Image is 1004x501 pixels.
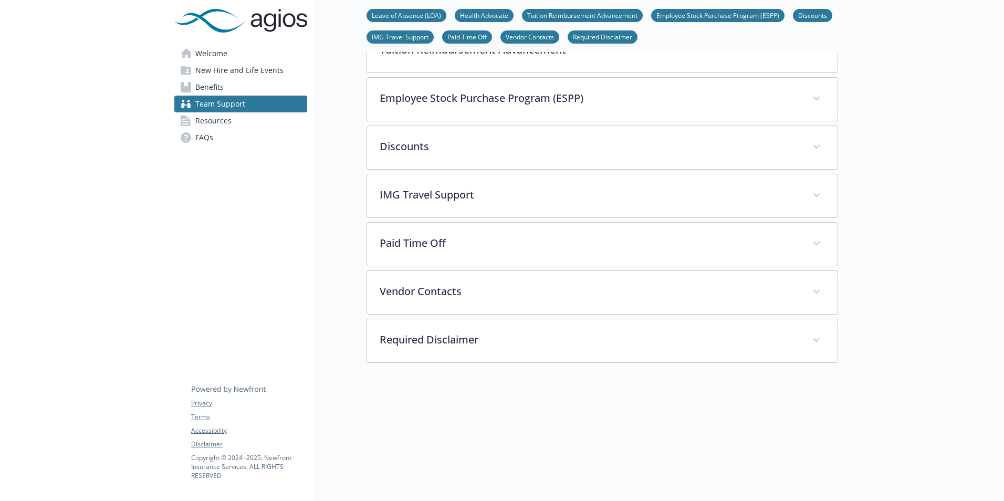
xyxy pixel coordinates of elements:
div: Vendor Contacts [367,271,838,314]
div: Employee Stock Purchase Program (ESPP) [367,78,838,121]
a: Health Advocate [455,10,514,20]
a: New Hire and Life Events [174,62,307,79]
div: IMG Travel Support [367,174,838,217]
span: Team Support [195,96,245,112]
a: Employee Stock Purchase Program (ESPP) [651,10,785,20]
span: Resources [195,112,232,129]
p: Discounts [380,139,800,154]
p: Required Disclaimer [380,332,800,348]
a: Accessibility [191,426,307,435]
a: Privacy [191,399,307,408]
p: Employee Stock Purchase Program (ESPP) [380,90,800,106]
a: Required Disclaimer [568,32,637,41]
span: Welcome [195,45,227,62]
a: Benefits [174,79,307,96]
a: Vendor Contacts [500,32,559,41]
p: Copyright © 2024 - 2025 , Newfront Insurance Services, ALL RIGHTS RESERVED [191,453,307,480]
p: Vendor Contacts [380,284,800,299]
span: Benefits [195,79,224,96]
p: Paid Time Off [380,235,800,251]
a: Resources [174,112,307,129]
a: Terms [191,412,307,422]
div: Paid Time Off [367,223,838,266]
a: Welcome [174,45,307,62]
p: IMG Travel Support [380,187,800,203]
a: Tuition Reimbursement Advancement [522,10,643,20]
a: Discounts [793,10,832,20]
a: Disclaimer [191,440,307,449]
a: Team Support [174,96,307,112]
a: Leave of Absence (LOA) [367,10,446,20]
span: New Hire and Life Events [195,62,284,79]
a: Paid Time Off [442,32,492,41]
a: FAQs [174,129,307,146]
div: Discounts [367,126,838,169]
div: Required Disclaimer [367,319,838,362]
a: IMG Travel Support [367,32,434,41]
span: FAQs [195,129,213,146]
